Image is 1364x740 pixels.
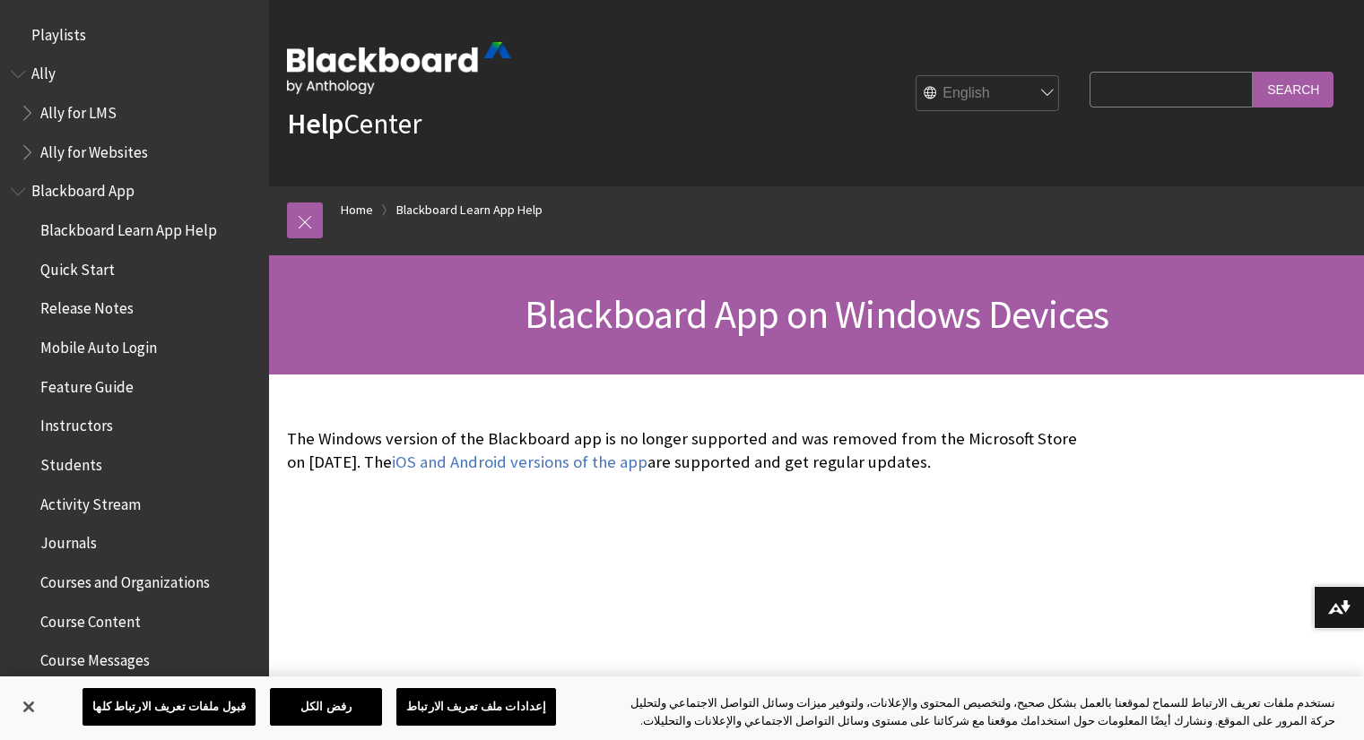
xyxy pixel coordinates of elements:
[287,106,343,142] strong: Help
[270,688,382,726] button: رفض الكل
[9,687,48,727] button: إغلاق
[525,289,1109,339] span: Blackboard App on Windows Devices
[83,688,256,726] button: قبول ملفات تعريف الارتباط كلها
[40,98,117,122] span: Ally for LMS
[40,215,217,239] span: Blackboard Learn App Help
[40,137,148,161] span: Ally for Websites
[31,59,56,83] span: Ally
[40,607,141,631] span: Course Content
[392,452,647,473] a: iOS and Android versions of the app
[40,372,134,396] span: Feature Guide
[287,42,511,94] img: Blackboard by Anthology
[40,567,210,591] span: Courses and Organizations
[917,76,1060,112] select: Site Language Selector
[31,176,135,201] span: Blackboard App
[40,254,115,279] span: Quick Start
[396,688,556,726] button: إعدادات ملف تعريف الارتباط
[31,20,86,44] span: Playlists
[40,489,141,513] span: Activity Stream
[613,694,1335,729] div: نستخدم ملفات تعريف الارتباط للسماح لموقعنا بالعمل بشكل صحيح، ولتخصيص المحتوى والإعلانات، ولتوفير ...
[40,646,150,670] span: Course Messages
[40,529,97,553] span: Journals
[11,20,258,50] nav: Book outline for Playlists
[287,427,1081,474] p: The Windows version of the Blackboard app is no longer supported and was removed from the Microso...
[1253,72,1334,107] input: Search
[11,59,258,168] nav: Book outline for Anthology Ally Help
[40,450,102,474] span: Students
[40,411,113,435] span: Instructors
[396,199,543,221] a: Blackboard Learn App Help
[341,199,373,221] a: Home
[287,106,421,142] a: HelpCenter
[40,294,134,318] span: Release Notes
[40,332,157,357] span: Mobile Auto Login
